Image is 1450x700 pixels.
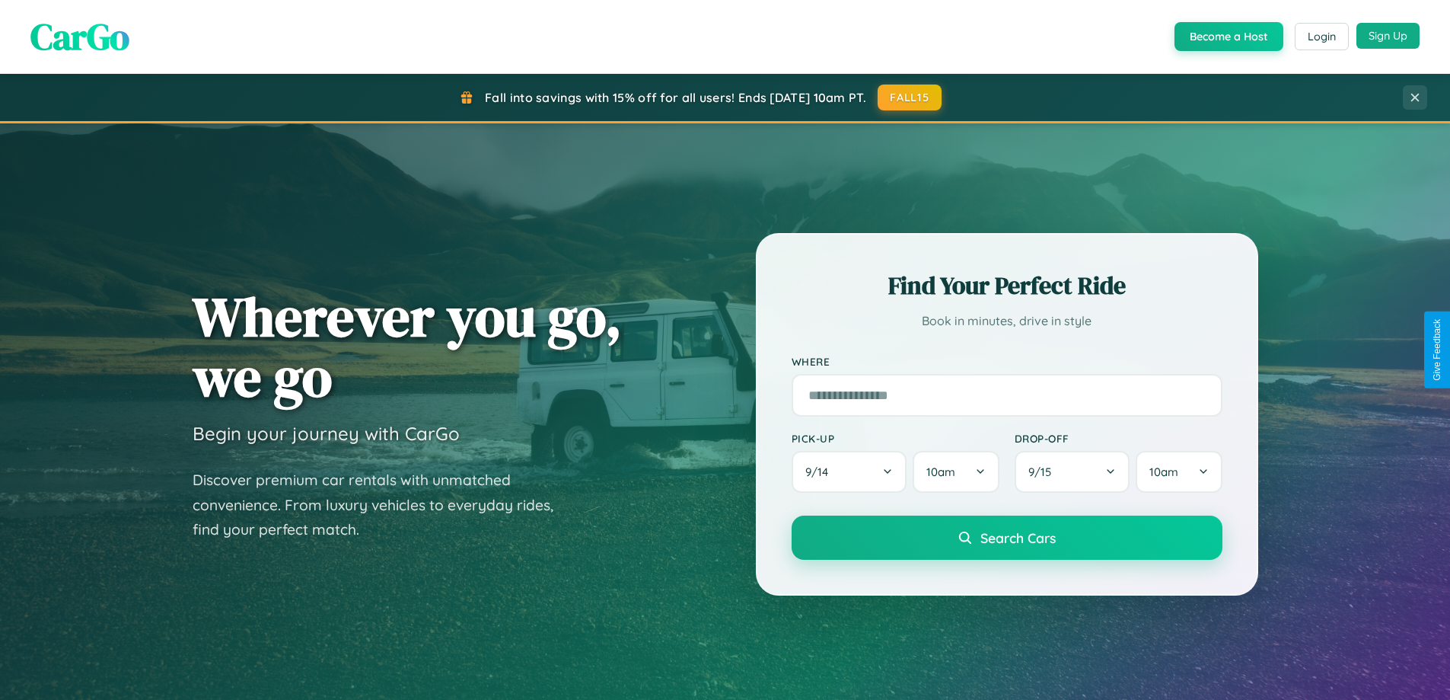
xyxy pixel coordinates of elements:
span: 9 / 14 [805,465,836,479]
span: 9 / 15 [1028,465,1059,479]
label: Pick-up [792,432,999,445]
button: FALL15 [878,85,942,110]
h1: Wherever you go, we go [193,286,622,407]
div: Give Feedback [1432,319,1442,381]
p: Book in minutes, drive in style [792,310,1222,332]
button: 9/15 [1015,451,1130,493]
button: Become a Host [1174,22,1283,51]
button: Login [1295,23,1349,50]
label: Drop-off [1015,432,1222,445]
button: 10am [913,451,999,493]
label: Where [792,355,1222,368]
h2: Find Your Perfect Ride [792,269,1222,302]
span: 10am [926,465,955,479]
h3: Begin your journey with CarGo [193,422,460,445]
span: Fall into savings with 15% off for all users! Ends [DATE] 10am PT. [485,90,866,105]
span: Search Cars [980,529,1056,546]
span: CarGo [30,11,129,62]
button: Search Cars [792,516,1222,560]
p: Discover premium car rentals with unmatched convenience. From luxury vehicles to everyday rides, ... [193,468,573,542]
button: 9/14 [792,451,907,493]
span: 10am [1149,465,1178,479]
button: 10am [1136,451,1222,493]
button: Sign Up [1356,23,1420,49]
